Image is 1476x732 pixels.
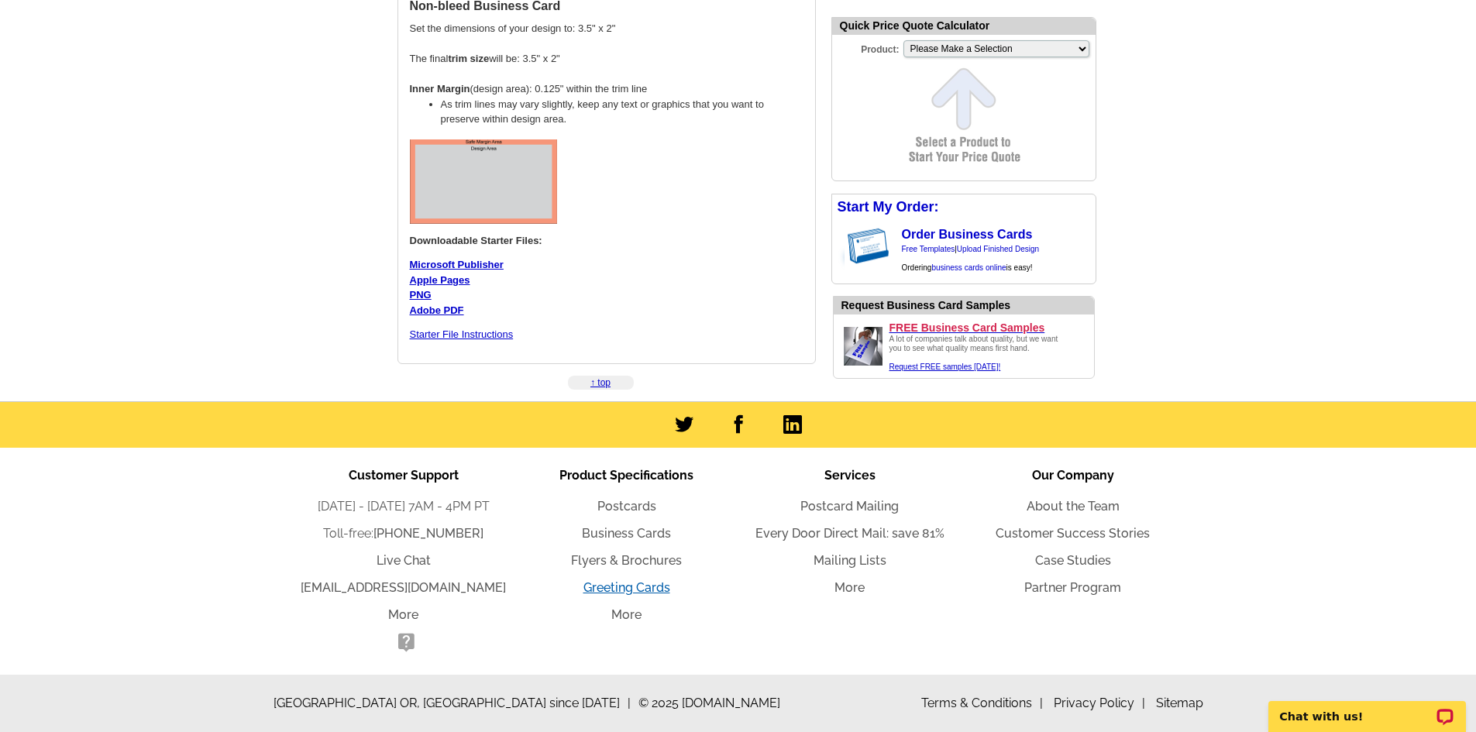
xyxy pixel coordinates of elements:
[832,194,1096,220] div: Start My Order:
[889,335,1068,372] div: A lot of companies talk about quality, but we want you to see what quality means first hand.
[583,580,670,595] a: Greeting Cards
[845,220,900,271] img: stack of business cards in a holder
[388,607,418,622] a: More
[824,468,876,483] span: Services
[832,18,1096,35] div: Quick Price Quote Calculator
[832,39,902,57] label: Product:
[410,274,470,286] a: Apple Pages
[841,297,1094,314] div: Request Business Card Samples
[292,497,515,516] li: [DATE] - [DATE] 7AM - 4PM PT
[755,526,944,541] a: Every Door Direct Mail: save 81%
[377,553,431,568] a: Live Chat
[638,694,780,713] span: © 2025 [DOMAIN_NAME]
[582,526,671,541] a: Business Cards
[902,245,1040,272] span: | Ordering is easy!
[800,499,899,514] a: Postcard Mailing
[1027,499,1120,514] a: About the Team
[832,220,845,271] img: background image for business card ordering arrow
[1054,696,1145,710] a: Privacy Policy
[448,53,489,64] strong: trim size
[292,524,515,543] li: Toll-free:
[571,553,682,568] a: Flyers & Brochures
[410,83,470,95] strong: Inner Margin
[921,696,1043,710] a: Terms & Conditions
[889,321,1088,335] a: FREE Business Card Samples
[889,363,1001,371] a: Request FREE samples [DATE]!
[410,289,432,301] a: PNG
[597,499,656,514] a: Postcards
[814,553,886,568] a: Mailing Lists
[274,694,631,713] span: [GEOGRAPHIC_DATA] OR, [GEOGRAPHIC_DATA] since [DATE]
[559,468,693,483] span: Product Specifications
[902,228,1033,241] a: Order Business Cards
[1035,553,1111,568] a: Case Studies
[410,259,504,270] a: Microsoft Publisher
[1258,683,1476,732] iframe: LiveChat chat widget
[410,139,557,224] img: business card starter files
[410,235,542,246] strong: Downloadable Starter Files:
[834,580,865,595] a: More
[957,245,1039,253] a: Upload Finished Design
[1024,580,1121,595] a: Partner Program
[410,304,464,316] a: Adobe PDF
[349,468,459,483] span: Customer Support
[441,97,803,127] li: As trim lines may vary slightly, keep any text or graphics that you want to preserve within desig...
[1032,468,1114,483] span: Our Company
[410,328,514,340] a: Starter File Instructions
[902,245,955,253] a: Free Templates
[931,263,1006,272] a: business cards online
[373,526,483,541] a: [PHONE_NUMBER]
[301,580,506,595] a: [EMAIL_ADDRESS][DOMAIN_NAME]
[611,607,642,622] a: More
[1156,696,1203,710] a: Sitemap
[590,377,611,388] a: ↑ top
[840,323,886,369] img: image of business card samples in a mailbox
[996,526,1150,541] a: Customer Success Stories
